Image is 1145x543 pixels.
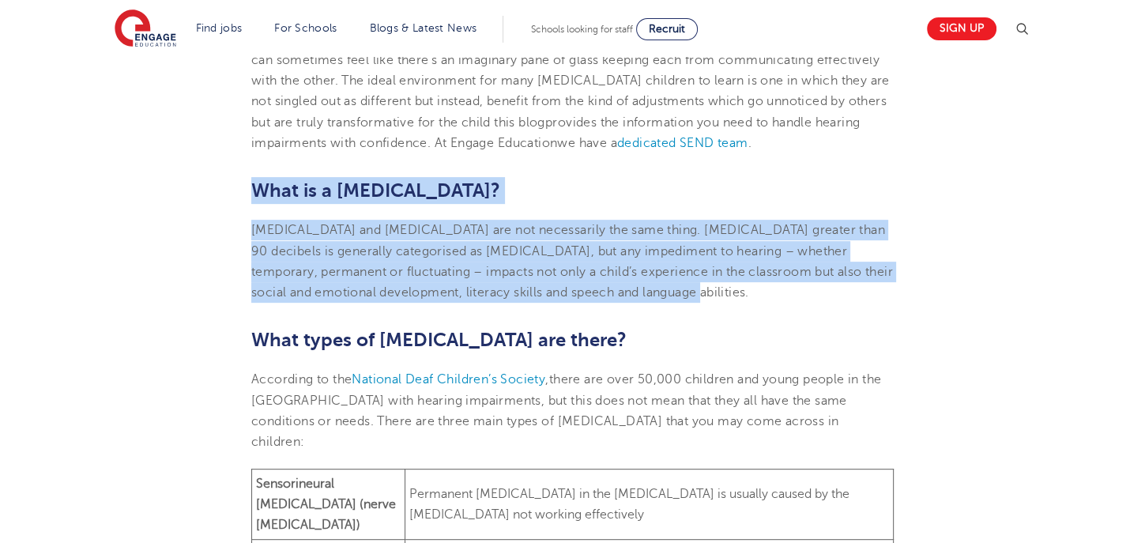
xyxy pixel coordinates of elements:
[636,18,698,40] a: Recruit
[617,136,748,150] a: dedicated SEND team
[256,477,396,533] b: Sensorineural [MEDICAL_DATA] (nerve [MEDICAL_DATA])
[649,23,685,35] span: Recruit
[427,136,557,150] span: . At Engage Education
[409,487,849,522] span: Permanent [MEDICAL_DATA] in the [MEDICAL_DATA] is usually caused by the [MEDICAL_DATA] not workin...
[251,372,352,387] span: According to the
[251,372,881,428] span: there are over 50,000 children and young people in the [GEOGRAPHIC_DATA] with hearing impairments...
[251,329,627,351] span: What types of [MEDICAL_DATA] are there?
[115,9,176,49] img: Engage Education
[274,22,337,34] a: For Schools
[251,223,893,300] span: [MEDICAL_DATA] and [MEDICAL_DATA] are not necessarily the same thing. [MEDICAL_DATA] greater than...
[251,414,838,449] span: There are three main types of [MEDICAL_DATA] that you may come across in children:
[352,372,545,387] a: National Deaf Children’s Society
[251,74,890,130] span: The ideal environment for many [MEDICAL_DATA] children to learn is one in which they are not sing...
[251,369,894,452] p: ,
[370,22,477,34] a: Blogs & Latest News
[927,17,996,40] a: Sign up
[251,179,500,202] span: What is a [MEDICAL_DATA]?
[531,24,633,35] span: Schools looking for staff
[196,22,243,34] a: Find jobs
